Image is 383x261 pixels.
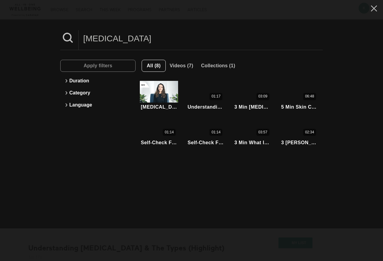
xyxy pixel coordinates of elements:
a: Self-Check For Skin Cancer (Highlight)01:14Self-Check For [MEDICAL_DATA] (Highlight) [140,117,178,147]
div: 01:14 [165,130,174,135]
a: 3 Min What Is Skin Cancer?03:573 Min What Is [MEDICAL_DATA]? [234,117,272,147]
div: Understanding [MEDICAL_DATA] & The Types (Highlight) [187,104,224,110]
button: Collections (1) [197,60,239,72]
button: Videos (7) [166,60,197,72]
span: Videos (7) [170,63,193,68]
div: Self-Check For [MEDICAL_DATA] (Highlight) [187,140,224,145]
a: 5 Min Skin Cell Types06:485 Min Skin Cell Types [280,81,319,111]
button: Duration [63,75,133,87]
button: All (8) [142,60,166,72]
div: 01:17 [212,94,221,99]
a: Self-Check For Skin Cancer (Highlight)01:14Self-Check For [MEDICAL_DATA] (Highlight) [187,117,225,147]
div: 3 Min What Is [MEDICAL_DATA]? [234,140,271,145]
div: 03:57 [258,130,267,135]
div: 03:09 [258,94,267,99]
a: Understanding Skin Cancer & The Types (Highlight)01:17Understanding [MEDICAL_DATA] & The Types (H... [187,81,225,111]
a: 3 Min Skin Cancer Self-Check03:093 Min [MEDICAL_DATA] Self-Check [234,81,272,111]
div: 01:14 [212,130,221,135]
a: 3 Min Sun Safety For Skin Protection02:343 [PERSON_NAME] Safety For Skin Protection [280,117,319,147]
span: All (8) [147,63,161,68]
div: Self-Check For [MEDICAL_DATA] (Highlight) [141,140,177,145]
span: Collections (1) [201,63,235,68]
div: 02:34 [305,130,314,135]
div: 3 Min [MEDICAL_DATA] Self-Check [234,104,271,110]
input: Search [79,30,323,47]
button: Category [63,87,133,99]
div: [MEDICAL_DATA] Prevention [141,104,177,110]
div: 06:48 [305,94,314,99]
button: Language [63,99,133,111]
div: 3 [PERSON_NAME] Safety For Skin Protection [281,140,318,145]
a: Skin Cancer Prevention[MEDICAL_DATA] Prevention [140,81,178,111]
div: 5 Min Skin Cell Types [281,104,318,110]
